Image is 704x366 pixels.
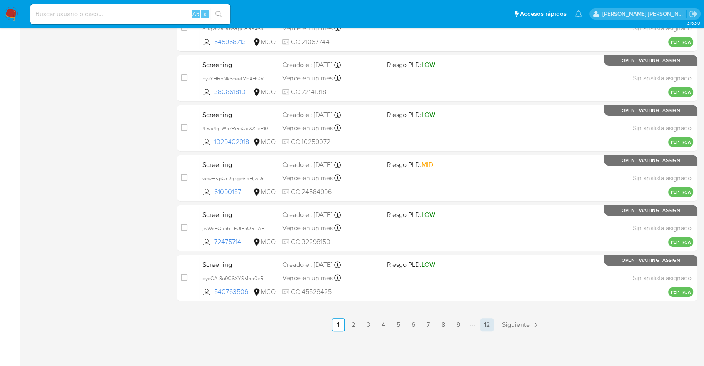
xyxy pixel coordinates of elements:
[602,10,687,18] p: marianela.tarsia@mercadolibre.com
[689,10,698,18] a: Salir
[687,20,700,26] span: 3.163.0
[204,10,206,18] span: s
[192,10,199,18] span: Alt
[30,9,230,20] input: Buscar usuario o caso...
[520,10,567,18] span: Accesos rápidos
[575,10,582,17] a: Notificaciones
[210,8,227,20] button: search-icon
